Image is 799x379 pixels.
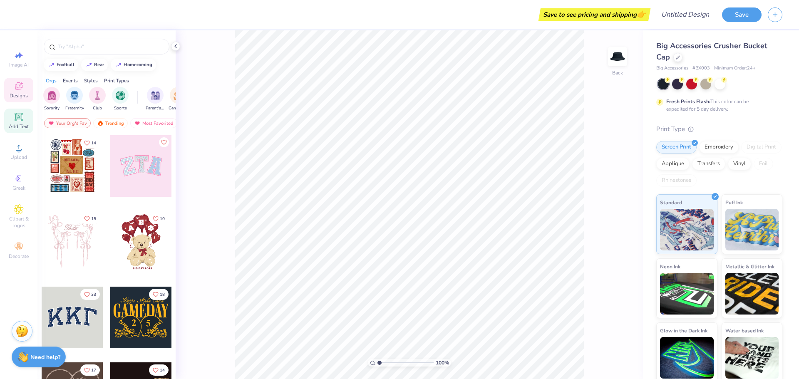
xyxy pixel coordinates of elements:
div: Transfers [692,158,725,170]
div: Orgs [46,77,57,84]
img: Back [609,48,626,65]
div: Your Org's Fav [44,118,91,128]
div: This color can be expedited for 5 day delivery. [666,98,769,113]
span: 15 [91,217,96,221]
span: Parent's Weekend [146,105,165,111]
img: most_fav.gif [48,120,55,126]
img: most_fav.gif [134,120,141,126]
span: 33 [91,292,96,297]
button: filter button [169,87,188,111]
div: Applique [656,158,690,170]
button: filter button [65,87,84,111]
img: Standard [660,209,714,250]
div: Events [63,77,78,84]
img: trend_line.gif [115,62,122,67]
span: Club [93,105,102,111]
img: trending.gif [97,120,104,126]
img: Parent's Weekend Image [151,91,160,100]
div: Most Favorited [130,118,177,128]
div: filter for Parent's Weekend [146,87,165,111]
span: Sports [114,105,127,111]
button: Like [149,364,169,376]
div: filter for Fraternity [65,87,84,111]
div: filter for Club [89,87,106,111]
button: Like [80,289,100,300]
div: filter for Sports [112,87,129,111]
img: Water based Ink [725,337,779,379]
button: Like [159,137,169,147]
div: Rhinestones [656,174,697,187]
span: Greek [12,185,25,191]
button: Like [149,289,169,300]
div: Trending [93,118,128,128]
span: Clipart & logos [4,216,33,229]
span: Big Accessories [656,65,688,72]
img: Glow in the Dark Ink [660,337,714,379]
div: Embroidery [699,141,739,154]
div: Screen Print [656,141,697,154]
img: Metallic & Glitter Ink [725,273,779,315]
div: Styles [84,77,98,84]
div: football [57,62,74,67]
button: Like [80,364,100,376]
span: Neon Ink [660,262,680,271]
img: Club Image [93,91,102,100]
span: 18 [160,292,165,297]
img: Sorority Image [47,91,57,100]
button: football [44,59,78,71]
input: Untitled Design [655,6,716,23]
span: # BX003 [692,65,710,72]
span: Metallic & Glitter Ink [725,262,774,271]
span: Puff Ink [725,198,743,207]
button: Like [149,213,169,224]
button: Save [722,7,762,22]
button: filter button [89,87,106,111]
strong: Fresh Prints Flash: [666,98,710,105]
span: 14 [160,368,165,372]
div: filter for Sorority [43,87,60,111]
div: Print Types [104,77,129,84]
span: 14 [91,141,96,145]
span: Big Accessories Crusher Bucket Cap [656,41,767,62]
div: Print Type [656,124,782,134]
img: Neon Ink [660,273,714,315]
span: Upload [10,154,27,161]
img: Game Day Image [174,91,183,100]
div: Vinyl [728,158,751,170]
img: Puff Ink [725,209,779,250]
span: 👉 [637,9,646,19]
button: filter button [43,87,60,111]
strong: Need help? [30,353,60,361]
div: Save to see pricing and shipping [541,8,648,21]
span: Sorority [44,105,60,111]
div: homecoming [124,62,152,67]
span: Designs [10,92,28,99]
button: filter button [146,87,165,111]
img: trend_line.gif [48,62,55,67]
button: filter button [112,87,129,111]
div: Foil [754,158,773,170]
div: filter for Game Day [169,87,188,111]
span: Decorate [9,253,29,260]
span: Fraternity [65,105,84,111]
img: Sports Image [116,91,125,100]
button: Like [80,137,100,149]
span: Glow in the Dark Ink [660,326,707,335]
input: Try "Alpha" [57,42,164,51]
button: Like [80,213,100,224]
span: Water based Ink [725,326,764,335]
button: homecoming [111,59,156,71]
img: trend_line.gif [86,62,92,67]
span: 100 % [436,359,449,367]
span: Game Day [169,105,188,111]
span: Add Text [9,123,29,130]
span: Image AI [9,62,29,68]
div: bear [94,62,104,67]
span: 17 [91,368,96,372]
div: Digital Print [741,141,782,154]
button: bear [81,59,108,71]
div: Back [612,69,623,77]
span: Minimum Order: 24 + [714,65,756,72]
span: Standard [660,198,682,207]
span: 10 [160,217,165,221]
